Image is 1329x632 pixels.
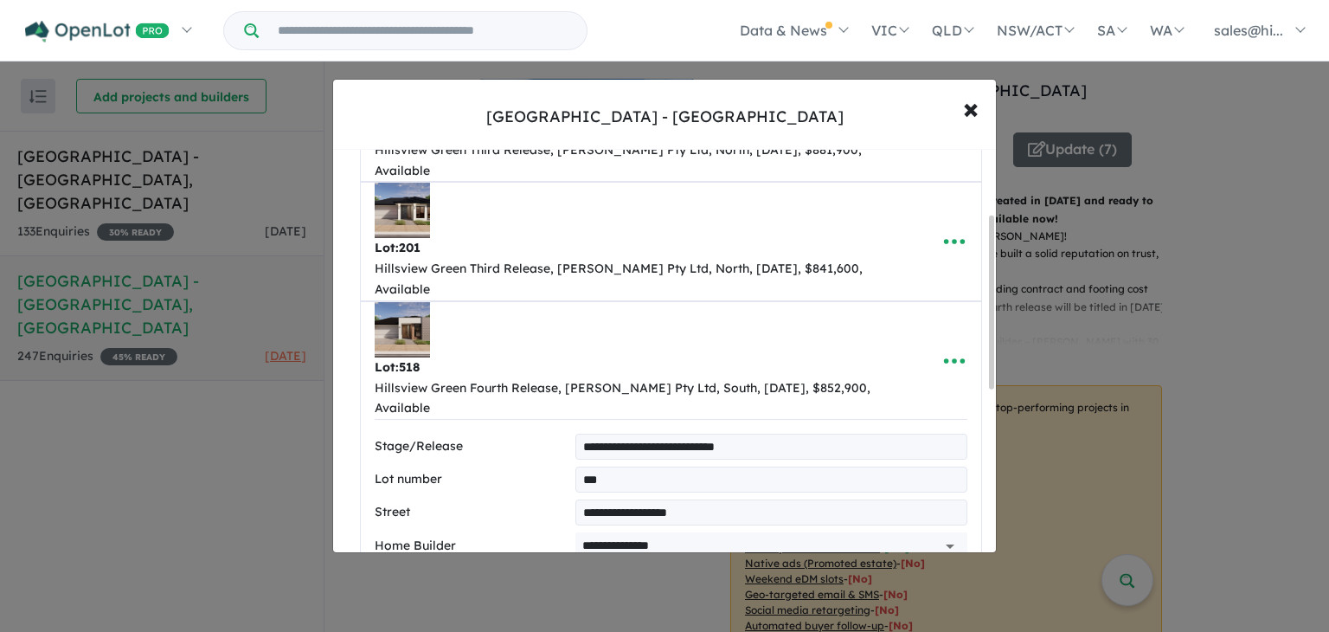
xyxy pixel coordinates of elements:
[963,89,979,126] span: ×
[375,302,430,358] img: Hillsview%20Green%20Estate%20-%20Angle%20Vale%20-%20Lot%20Lot%20518___1752456322.jpg
[375,259,914,300] div: Hillsview Green Third Release, [PERSON_NAME] Pty Ltd, North, [DATE], $841,600, Available
[399,240,421,255] span: 201
[25,21,170,42] img: Openlot PRO Logo White
[375,140,914,182] div: Hillsview Green Third Release, [PERSON_NAME] Pty Ltd, North, [DATE], $881,900, Available
[1214,22,1283,39] span: sales@hi...
[375,536,568,557] label: Home Builder
[262,12,583,49] input: Try estate name, suburb, builder or developer
[375,502,568,523] label: Street
[375,378,914,420] div: Hillsview Green Fourth Release, [PERSON_NAME] Pty Ltd, South, [DATE], $852,900, Available
[375,469,568,490] label: Lot number
[375,359,420,375] b: Lot:
[375,436,568,457] label: Stage/Release
[375,240,421,255] b: Lot:
[399,359,420,375] span: 518
[375,183,430,238] img: Hillsview%20Green%20Estate%20-%20Angle%20Vale%20-%20Lot%20Lot%20201___1749347392_1.jpg
[938,534,962,558] button: Open
[486,106,844,128] div: [GEOGRAPHIC_DATA] - [GEOGRAPHIC_DATA]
